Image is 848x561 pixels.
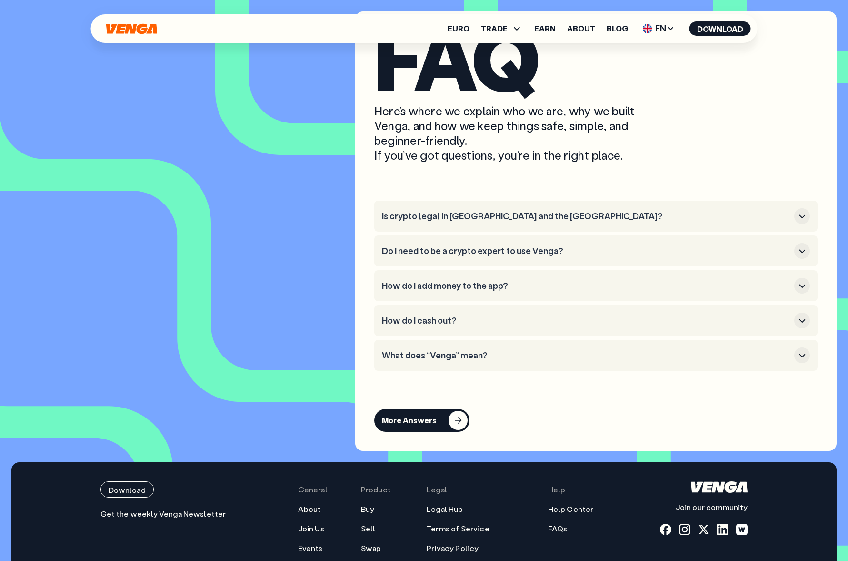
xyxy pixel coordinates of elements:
[298,504,321,514] a: About
[660,502,748,512] p: Join our community
[717,524,728,535] a: linkedin
[382,347,810,363] button: What does “Venga” mean?
[382,243,810,259] button: Do I need to be a crypto expert to use Venga?
[361,485,391,495] span: Product
[374,409,469,432] button: More Answers
[382,316,790,326] h3: How do I cash out?
[374,21,818,94] h2: FAQ
[548,524,568,534] a: FAQs
[689,21,751,36] button: Download
[105,23,159,34] svg: Home
[382,313,810,328] button: How do I cash out?
[361,524,376,534] a: Sell
[481,23,523,34] span: TRADE
[100,481,231,498] a: Download
[548,485,566,495] span: Help
[382,281,790,291] h3: How do I add money to the app?
[448,25,469,32] a: Euro
[548,504,594,514] a: Help Center
[382,350,790,361] h3: What does “Venga” mean?
[607,25,628,32] a: Blog
[427,485,447,495] span: Legal
[298,543,323,553] a: Events
[679,524,690,535] a: instagram
[382,246,790,256] h3: Do I need to be a crypto expert to use Venga?
[382,208,810,224] button: Is crypto legal in [GEOGRAPHIC_DATA] and the [GEOGRAPHIC_DATA]?
[427,524,489,534] a: Terms of Service
[382,211,790,222] h3: Is crypto legal in [GEOGRAPHIC_DATA] and the [GEOGRAPHIC_DATA]?
[298,485,328,495] span: General
[660,524,671,535] a: fb
[382,278,810,294] button: How do I add money to the app?
[534,25,556,32] a: Earn
[427,543,479,553] a: Privacy Policy
[736,524,748,535] a: warpcast
[298,524,324,534] a: Join Us
[567,25,595,32] a: About
[100,509,231,519] p: Get the weekly Venga Newsletter
[100,481,154,498] button: Download
[374,103,665,163] p: Here’s where we explain who we are, why we built Venga, and how we keep things safe, simple, and ...
[639,21,678,36] span: EN
[361,504,374,514] a: Buy
[361,543,381,553] a: Swap
[698,524,709,535] a: x
[427,504,463,514] a: Legal Hub
[691,481,748,493] svg: Home
[382,416,437,425] div: More Answers
[643,24,652,33] img: flag-uk
[481,25,508,32] span: TRADE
